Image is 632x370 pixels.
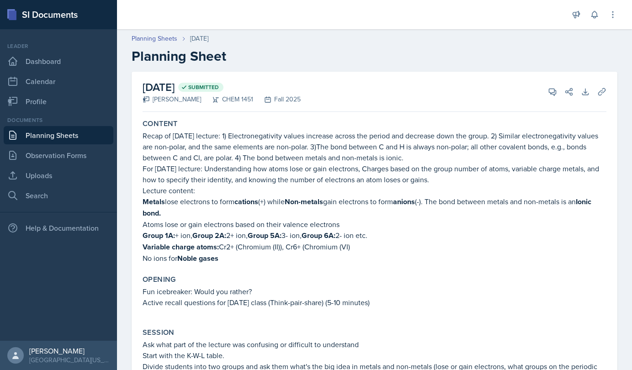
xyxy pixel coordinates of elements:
p: Lecture content: [143,185,606,196]
p: Start with the K-W-L table. [143,350,606,361]
strong: Group 6A: [302,230,335,241]
label: Content [143,119,178,128]
strong: Non-metals [285,196,323,207]
p: Atoms lose or gain electrons based on their valence electrons [143,219,606,230]
a: Search [4,186,113,205]
strong: Metals [143,196,165,207]
strong: Variable charge atoms: [143,242,219,252]
a: Calendar [4,72,113,90]
div: [GEOGRAPHIC_DATA][US_STATE] [29,355,110,365]
a: Observation Forms [4,146,113,164]
h2: Planning Sheet [132,48,617,64]
p: For [DATE] lecture: Understanding how atoms lose or gain electrons, Charges based on the group nu... [143,163,606,185]
a: Profile [4,92,113,111]
div: Documents [4,116,113,124]
p: Ask what part of the lecture was confusing or difficult to understand [143,339,606,350]
p: Recap of [DATE] lecture: 1) Electronegativity values increase across the period and decrease down... [143,130,606,163]
strong: cations [234,196,258,207]
label: Opening [143,275,176,284]
p: lose electrons to form (+) while gain electrons to form (-). The bond between metals and non-meta... [143,196,606,219]
strong: Noble gases [177,253,218,264]
a: Planning Sheets [132,34,177,43]
span: Submitted [188,84,219,91]
p: + ion, 2+ ion, 3- ion, 2- ion etc. [143,230,606,241]
div: [PERSON_NAME] [29,346,110,355]
p: Cr2+ (Chromium (II)), Cr6+ (Chromium (VI) [143,241,606,253]
p: Active recall questions for [DATE] class (Think-pair-share) (5-10 minutes) [143,297,606,308]
a: Dashboard [4,52,113,70]
a: Uploads [4,166,113,185]
div: [DATE] [190,34,208,43]
div: Fall 2025 [253,95,301,104]
strong: Group 2A: [192,230,226,241]
h2: [DATE] [143,79,301,95]
p: No ions for [143,253,606,264]
div: Help & Documentation [4,219,113,237]
a: Planning Sheets [4,126,113,144]
div: CHEM 1451 [201,95,253,104]
strong: anions [393,196,415,207]
label: Session [143,328,175,337]
p: Fun icebreaker: Would you rather? [143,286,606,297]
div: [PERSON_NAME] [143,95,201,104]
strong: Group 5A: [248,230,281,241]
strong: Group 1A: [143,230,175,241]
div: Leader [4,42,113,50]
